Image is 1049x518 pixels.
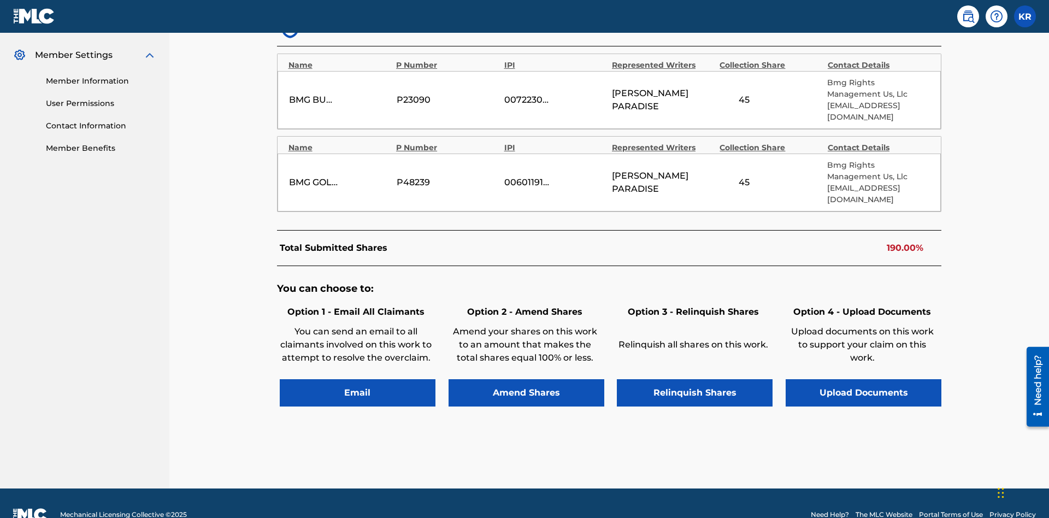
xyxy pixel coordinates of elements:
[990,10,1003,23] img: help
[617,305,770,319] h6: Option 3 - Relinquish Shares
[277,282,942,295] h5: You can choose to:
[617,338,770,351] p: Relinquish all shares on this work.
[1014,5,1036,27] div: User Menu
[280,242,387,255] p: Total Submitted Shares
[720,142,822,154] div: Collection Share
[13,8,55,24] img: MLC Logo
[288,142,391,154] div: Name
[396,60,498,71] div: P Number
[827,77,929,100] p: Bmg Rights Management Us, Llc
[449,325,602,364] p: Amend your shares on this work to an amount that makes the total shares equal 100% or less.
[280,379,435,407] button: Email
[617,379,773,407] button: Relinquish Shares
[612,60,714,71] div: Represented Writers
[786,305,939,319] h6: Option 4 - Upload Documents
[827,100,929,123] p: [EMAIL_ADDRESS][DOMAIN_NAME]
[46,120,156,132] a: Contact Information
[962,10,975,23] img: search
[827,183,929,205] p: [EMAIL_ADDRESS][DOMAIN_NAME]
[280,305,433,319] h6: Option 1 - Email All Claimants
[46,98,156,109] a: User Permissions
[827,160,929,183] p: Bmg Rights Management Us, Llc
[786,325,939,364] p: Upload documents on this work to support your claim on this work.
[786,379,941,407] button: Upload Documents
[449,305,602,319] h6: Option 2 - Amend Shares
[396,142,498,154] div: P Number
[612,87,714,113] span: [PERSON_NAME] PARADISE
[887,242,923,255] p: 190.00%
[612,142,714,154] div: Represented Writers
[504,60,606,71] div: IPI
[994,466,1049,518] iframe: Chat Widget
[143,49,156,62] img: expand
[35,49,113,62] span: Member Settings
[46,75,156,87] a: Member Information
[612,169,714,196] span: [PERSON_NAME] PARADISE
[46,143,156,154] a: Member Benefits
[280,325,433,364] p: You can send an email to all claimants involved on this work to attempt to resolve the overclaim.
[449,379,604,407] button: Amend Shares
[957,5,979,27] a: Public Search
[288,60,391,71] div: Name
[504,142,606,154] div: IPI
[828,142,930,154] div: Contact Details
[1018,343,1049,432] iframe: Resource Center
[13,49,26,62] img: Member Settings
[720,60,822,71] div: Collection Share
[986,5,1007,27] div: Help
[998,476,1004,509] div: Drag
[828,60,930,71] div: Contact Details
